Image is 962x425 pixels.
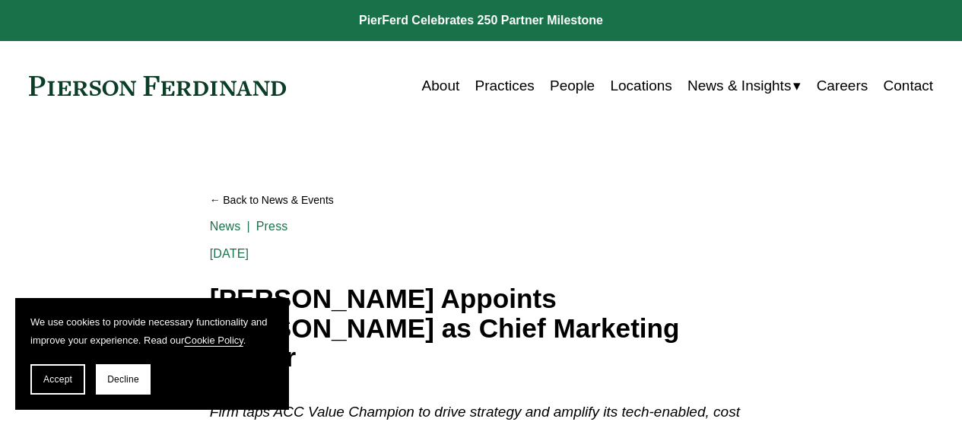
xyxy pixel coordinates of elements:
[15,298,289,410] section: Cookie banner
[30,364,85,395] button: Accept
[30,313,274,349] p: We use cookies to provide necessary functionality and improve your experience. Read our .
[687,73,791,99] span: News & Insights
[43,374,72,385] span: Accept
[817,71,868,100] a: Careers
[610,71,671,100] a: Locations
[210,220,241,233] a: News
[550,71,595,100] a: People
[210,187,752,213] a: Back to News & Events
[256,220,288,233] a: Press
[96,364,151,395] button: Decline
[107,374,139,385] span: Decline
[475,71,535,100] a: Practices
[210,284,752,373] h1: [PERSON_NAME] Appoints [PERSON_NAME] as Chief Marketing Officer
[687,71,801,100] a: folder dropdown
[184,335,243,346] a: Cookie Policy
[422,71,460,100] a: About
[884,71,934,100] a: Contact
[210,247,249,260] span: [DATE]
